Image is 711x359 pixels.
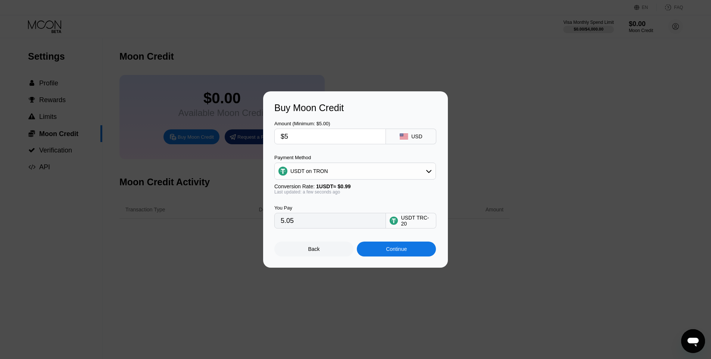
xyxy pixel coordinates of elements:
div: Continue [386,246,407,252]
div: USDT on TRON [290,168,328,174]
div: USDT on TRON [275,164,436,179]
iframe: Кнопка запуска окна обмена сообщениями [681,329,705,353]
div: Back [274,242,353,256]
div: Last updated: a few seconds ago [274,189,436,195]
div: You Pay [274,205,386,211]
div: Amount (Minimum: $5.00) [274,121,386,126]
input: $0.00 [281,129,380,144]
span: 1 USDT ≈ $0.99 [316,183,351,189]
div: Conversion Rate: [274,183,436,189]
div: Payment Method [274,155,436,160]
div: USD [411,133,422,139]
div: Continue [357,242,436,256]
div: Buy Moon Credit [274,103,437,113]
div: Back [308,246,320,252]
div: USDT TRC-20 [401,215,432,227]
